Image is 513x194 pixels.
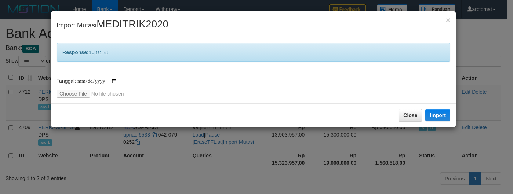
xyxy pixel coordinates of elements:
[97,18,168,30] span: MEDITRIK2020
[446,16,450,24] span: ×
[94,51,108,55] span: [172 ms]
[446,16,450,24] button: Close
[399,109,422,122] button: Close
[57,22,168,29] span: Import Mutasi
[425,109,450,121] button: Import
[57,43,450,62] div: 16
[62,49,89,55] b: Response:
[57,77,450,98] div: Tanggal:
